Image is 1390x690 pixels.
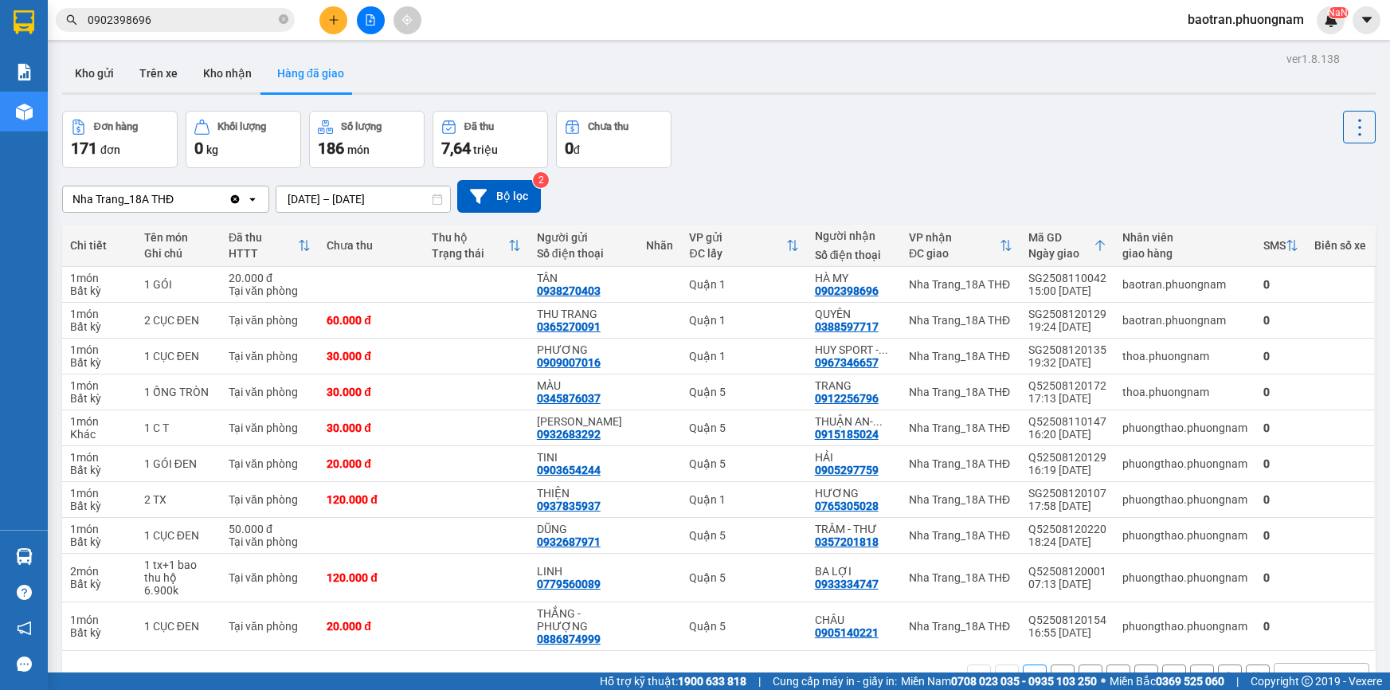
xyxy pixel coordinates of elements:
div: Quận 1 [689,278,798,291]
div: 17:13 [DATE] [1028,392,1106,405]
div: phuongthao.phuongnam [1122,620,1247,633]
span: Cung cấp máy in - giấy in: [773,672,897,690]
div: 2 món [70,565,128,578]
div: Nha Trang_18A THĐ [909,529,1012,542]
span: plus [328,14,339,25]
div: VP gửi [689,231,785,244]
div: 1 ỐNG TRÒN [144,386,213,398]
div: Khối lượng [217,121,266,132]
div: 16:20 [DATE] [1028,428,1106,441]
svg: Clear value [229,193,241,206]
div: Số lượng [341,121,382,132]
div: Tại văn phòng [229,421,311,434]
div: 1 món [70,523,128,535]
div: 0937835937 [537,500,601,512]
div: Tại văn phòng [229,350,311,363]
div: Tại văn phòng [229,386,311,398]
div: 0912256796 [815,392,879,405]
div: baotran.phuongnam [1122,278,1247,291]
button: Trên xe [127,54,190,92]
div: 1 món [70,487,128,500]
div: 1 món [70,343,128,356]
div: 10 / trang [1284,668,1333,684]
div: 0765305028 [815,500,879,512]
div: Q52508110147 [1028,415,1106,428]
div: Đơn hàng [94,121,138,132]
div: Q52508120220 [1028,523,1106,535]
div: THIỆN [537,487,631,500]
div: Bất kỳ [70,500,128,512]
div: HẢI [815,451,893,464]
div: 20.000 đ [327,620,416,633]
div: Bất kỳ [70,578,128,590]
div: Đã thu [464,121,494,132]
div: TINI [537,451,631,464]
div: ĐC giao [909,247,1000,260]
div: 1 CỤC ĐEN [144,620,213,633]
div: phuongthao.phuongnam [1122,421,1247,434]
div: HUY SPORT - CR7 [815,343,893,356]
div: 0 [1263,571,1298,584]
div: 50.000 đ [229,523,311,535]
span: question-circle [17,585,32,600]
button: Chưa thu0đ [556,111,672,168]
div: THẮNG - PHƯỢNG [537,607,631,633]
div: Q52508120154 [1028,614,1106,626]
input: Tìm tên, số ĐT hoặc mã đơn [88,11,276,29]
div: Tại văn phòng [229,535,311,548]
div: 0779560089 [537,578,601,590]
div: BA LỢI [815,565,893,578]
div: SG2508120135 [1028,343,1106,356]
div: Bất kỳ [70,356,128,369]
span: ... [873,415,883,428]
div: Tại văn phòng [229,314,311,327]
div: 18:24 [DATE] [1028,535,1106,548]
input: Select a date range. [276,186,450,212]
span: | [758,672,761,690]
div: Quận 1 [689,314,798,327]
div: 0 [1263,386,1298,398]
div: Tại văn phòng [229,620,311,633]
th: Toggle SortBy [221,225,319,267]
div: SG2508120129 [1028,308,1106,320]
div: 0905140221 [815,626,879,639]
div: 0 [1263,529,1298,542]
div: SG2508110042 [1028,272,1106,284]
span: 186 [318,139,344,158]
img: solution-icon [16,64,33,80]
div: 0 [1263,457,1298,470]
div: 0365270091 [537,320,601,333]
div: Nha Trang_18A THĐ [909,421,1012,434]
div: phuongthao.phuongnam [1122,457,1247,470]
span: aim [401,14,413,25]
div: 1 GÓI ĐEN [144,457,213,470]
div: Nhân viên [1122,231,1247,244]
div: 30.000 đ [327,421,416,434]
div: phuongthao.phuongnam [1122,571,1247,584]
div: VP nhận [909,231,1000,244]
div: 30.000 đ [327,350,416,363]
div: 0 [1263,421,1298,434]
div: LINH [537,565,631,578]
th: Toggle SortBy [424,225,529,267]
span: món [347,143,370,156]
div: 1 C T [144,421,213,434]
span: 0 [565,139,574,158]
button: ... [1162,665,1186,688]
div: Chi tiết [70,239,128,252]
button: 2 [1051,665,1075,688]
div: 16:55 [DATE] [1028,626,1106,639]
div: 2 TX [144,493,213,506]
div: 1 món [70,379,128,392]
div: Đã thu [229,231,298,244]
div: 60.000 đ [327,314,416,327]
div: 0 [1263,620,1298,633]
div: 1 món [70,415,128,428]
button: Số lượng186món [309,111,425,168]
img: icon-new-feature [1324,13,1338,27]
span: đ [574,143,580,156]
button: 1 [1023,665,1047,688]
div: 0 [1263,350,1298,363]
th: Toggle SortBy [1255,225,1306,267]
div: TÂN [537,272,631,284]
